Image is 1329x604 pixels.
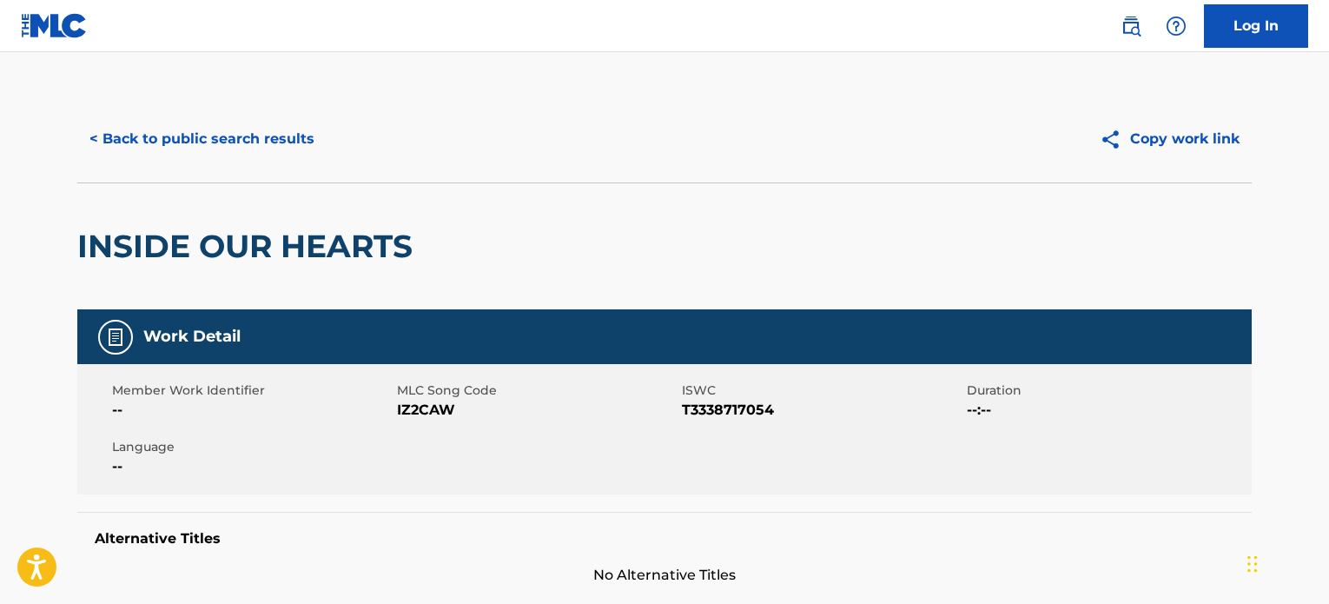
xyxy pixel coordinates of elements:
[1166,16,1187,37] img: help
[1204,4,1308,48] a: Log In
[1088,117,1252,161] button: Copy work link
[1159,9,1193,43] div: Help
[77,565,1252,586] span: No Alternative Titles
[682,382,962,400] span: ISWC
[397,400,678,421] span: IZ2CAW
[682,400,962,421] span: T3338717054
[967,382,1247,400] span: Duration
[1121,16,1141,37] img: search
[1100,129,1130,150] img: Copy work link
[112,456,393,477] span: --
[143,327,241,347] h5: Work Detail
[21,13,88,38] img: MLC Logo
[112,400,393,421] span: --
[95,530,1234,548] h5: Alternative Titles
[77,117,327,161] button: < Back to public search results
[77,227,421,266] h2: INSIDE OUR HEARTS
[105,327,126,348] img: Work Detail
[112,382,393,400] span: Member Work Identifier
[397,382,678,400] span: MLC Song Code
[1242,521,1329,604] iframe: Chat Widget
[112,438,393,456] span: Language
[967,400,1247,421] span: --:--
[1114,9,1148,43] a: Public Search
[1247,538,1258,590] div: Drag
